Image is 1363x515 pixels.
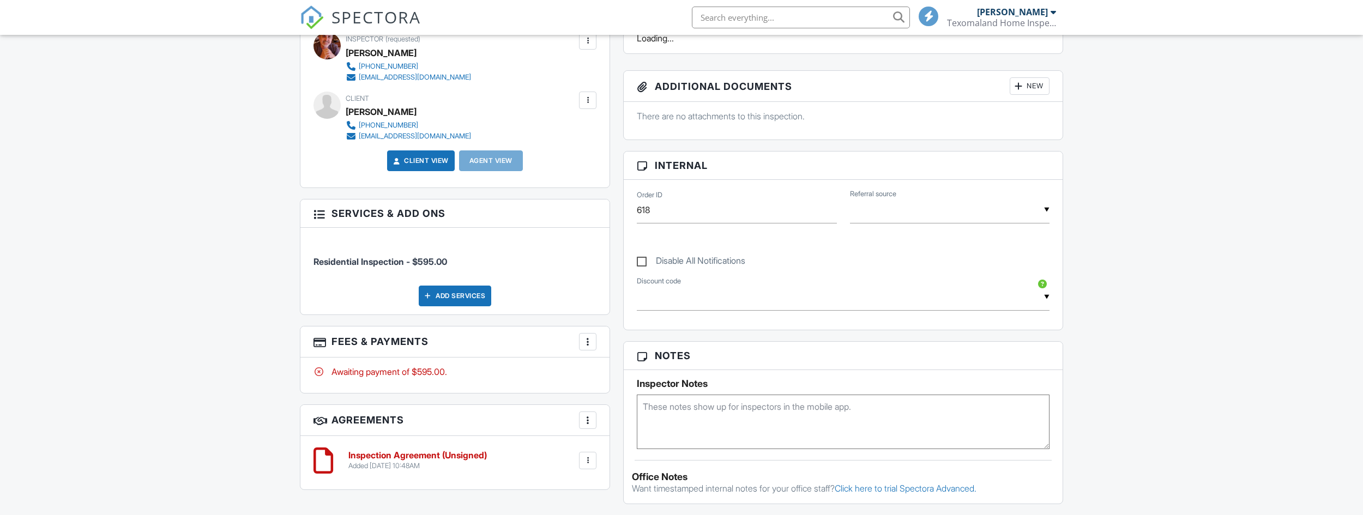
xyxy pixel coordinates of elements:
[977,7,1048,17] div: [PERSON_NAME]
[624,71,1063,102] h3: Additional Documents
[624,152,1063,180] h3: Internal
[419,286,491,306] div: Add Services
[346,131,471,142] a: [EMAIL_ADDRESS][DOMAIN_NAME]
[348,451,487,470] a: Inspection Agreement (Unsigned) Added [DATE] 10:48AM
[313,366,596,378] div: Awaiting payment of $595.00.
[300,5,324,29] img: The Best Home Inspection Software - Spectora
[346,104,417,120] div: [PERSON_NAME]
[346,61,471,72] a: [PHONE_NUMBER]
[637,110,1050,122] p: There are no attachments to this inspection.
[313,236,596,276] li: Service: Residential Inspection
[637,378,1050,389] h5: Inspector Notes
[300,405,610,436] h3: Agreements
[359,121,418,130] div: [PHONE_NUMBER]
[300,326,610,358] h3: Fees & Payments
[348,462,487,470] div: Added [DATE] 10:48AM
[947,17,1056,28] div: Texomaland Home Inspections License # 7358
[346,72,471,83] a: [EMAIL_ADDRESS][DOMAIN_NAME]
[637,256,745,269] label: Disable All Notifications
[346,94,369,102] span: Client
[348,451,487,461] h6: Inspection Agreement (Unsigned)
[835,483,976,494] a: Click here to trial Spectora Advanced.
[850,189,896,199] label: Referral source
[391,155,449,166] a: Client View
[359,132,471,141] div: [EMAIL_ADDRESS][DOMAIN_NAME]
[1010,77,1050,95] div: New
[346,120,471,131] a: [PHONE_NUMBER]
[637,190,662,200] label: Order ID
[637,276,681,286] label: Discount code
[300,15,421,38] a: SPECTORA
[632,471,1054,482] div: Office Notes
[331,5,421,28] span: SPECTORA
[313,256,447,267] span: Residential Inspection - $595.00
[359,62,418,71] div: [PHONE_NUMBER]
[300,199,610,228] h3: Services & Add ons
[346,45,417,61] div: [PERSON_NAME]
[632,482,1054,494] p: Want timestamped internal notes for your office staff?
[359,73,471,82] div: [EMAIL_ADDRESS][DOMAIN_NAME]
[624,342,1063,370] h3: Notes
[692,7,910,28] input: Search everything...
